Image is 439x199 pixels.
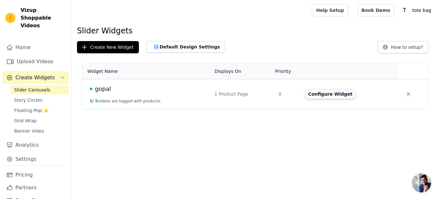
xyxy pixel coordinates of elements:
span: Grid Wrap [14,117,37,124]
a: Pricing [3,169,69,181]
a: Story Circles [10,96,69,105]
span: Create Widgets [15,74,55,82]
button: Create New Widget [77,41,139,53]
a: Slider Carousels [10,85,69,94]
td: 0 [275,79,300,109]
span: Slider Carousels [14,87,50,93]
a: Open chat [412,173,431,193]
h1: Slider Widgets [77,26,434,36]
a: Partners [3,181,69,194]
a: Home [3,41,69,54]
a: Analytics [3,139,69,151]
button: 5/ 5videos are tagged with products. [90,99,161,104]
a: Floating-Pop ⭐ [10,106,69,115]
text: T [403,7,407,13]
p: tote bag [410,4,434,16]
th: Priority [275,64,300,79]
div: 1 Product Page [215,91,271,97]
span: Vizup Shoppable Videos [21,6,66,30]
a: Book Demo [357,4,394,16]
img: Vizup [5,13,15,23]
span: Live Published [90,88,92,90]
th: Widget Name [82,64,211,79]
button: Default Design Settings [147,41,225,53]
a: Upload Videos [3,55,69,68]
a: Grid Wrap [10,116,69,125]
button: How to setup? [378,41,429,53]
a: How to setup? [378,46,429,52]
span: 5 [95,99,98,103]
span: Banner Video [14,128,44,134]
button: T tote bag [400,4,434,16]
button: Delete widget [403,88,414,100]
span: gopal [95,84,111,93]
span: Floating-Pop ⭐ [14,107,49,114]
button: Configure Widget [304,89,356,99]
button: Create Widgets [3,71,69,84]
a: Settings [3,153,69,166]
a: Banner Video [10,126,69,135]
span: 5 / [90,99,94,103]
span: Story Circles [14,97,42,103]
th: Displays On [211,64,275,79]
a: Help Setup [312,4,348,16]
